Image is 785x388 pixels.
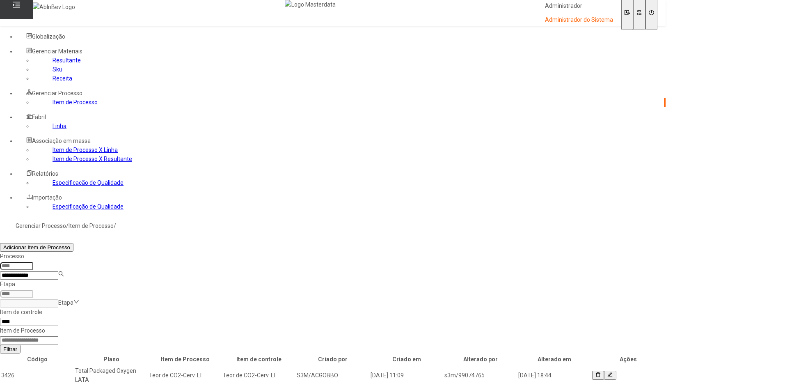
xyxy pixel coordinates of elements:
a: Item de Processo [53,99,98,106]
a: Item de Processo [69,223,114,229]
span: Importação [32,194,62,201]
a: Item de Processo X Linha [53,147,118,153]
span: Associação em massa [32,138,91,144]
a: Linha [53,123,66,129]
td: [DATE] 18:44 [518,366,591,385]
td: 3426 [1,366,74,385]
th: Código [1,354,74,364]
td: S3M/ACGOBBO [296,366,369,385]
span: Adicionar Item de Processo [3,244,70,250]
p: Administrador do Sistema [545,16,613,24]
a: Sku [53,66,62,73]
td: Teor de CO2-Cerv. LT [149,366,222,385]
td: s3m/99074765 [444,366,517,385]
a: Especificação de Qualidade [53,203,124,210]
td: Total Packaged Oxygen LATA [75,366,148,385]
a: Gerenciar Processo [16,223,66,229]
th: Criado por [296,354,369,364]
a: Item de Processo X Resultante [53,156,132,162]
span: Relatórios [32,170,58,177]
th: Criado em [370,354,443,364]
p: Administrador [545,2,613,10]
span: Fabril [32,114,46,120]
a: Receita [53,75,72,82]
nz-select-placeholder: Etapa [58,299,73,306]
span: Filtrar [3,346,17,352]
span: Globalização [32,33,65,40]
td: [DATE] 11:09 [370,366,443,385]
th: Ações [592,354,665,364]
td: Teor de CO2-Cerv. LT [222,366,295,385]
nz-breadcrumb-separator: / [114,223,116,229]
a: Especificação de Qualidade [53,179,124,186]
span: Gerenciar Processo [32,90,82,96]
th: Alterado em [518,354,591,364]
span: Gerenciar Materiais [32,48,82,55]
th: Item de controle [222,354,295,364]
th: Plano [75,354,148,364]
th: Alterado por [444,354,517,364]
nz-breadcrumb-separator: / [66,223,69,229]
a: Resultante [53,57,81,64]
img: AbInBev Logo [33,2,75,11]
th: Item de Processo [149,354,222,364]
